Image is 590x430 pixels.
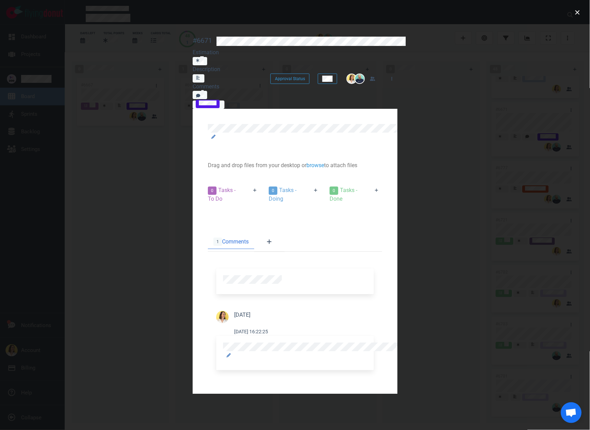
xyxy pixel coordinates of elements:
span: Drag and drop files from your desktop or [208,162,306,169]
a: browse [306,162,324,169]
div: Comments [193,83,246,91]
small: [DATE] 16:22:25 [234,329,268,334]
span: 0 [269,187,277,195]
div: Ouvrir le chat [561,402,582,423]
span: Tasks - To Do [208,187,236,202]
span: 1 [213,238,222,246]
span: 0 [208,187,216,195]
span: Tasks - Doing [269,187,296,202]
span: 0 [330,187,338,195]
div: Description [193,65,246,74]
div: #6671 [193,36,212,45]
button: Approval Status [270,74,310,84]
span: to attach files [324,162,357,169]
img: 26 [347,74,356,83]
div: [DATE] [234,311,268,319]
span: Comments [222,238,249,246]
img: 26 [355,74,364,83]
span: Tasks - Done [330,187,357,202]
img: 36 [216,311,229,323]
button: close [572,7,583,18]
div: Estimation [193,48,246,57]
